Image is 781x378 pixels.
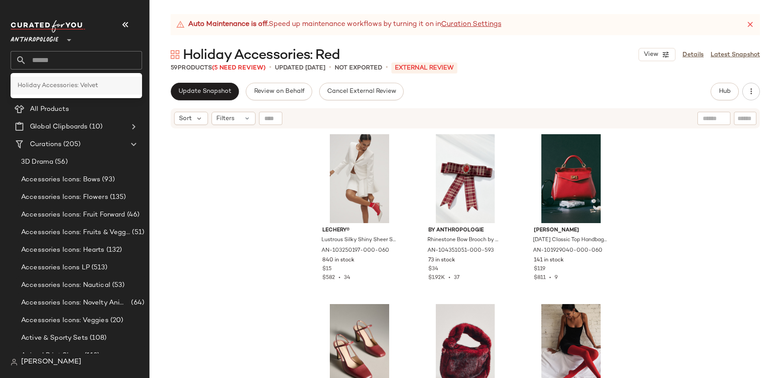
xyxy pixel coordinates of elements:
span: AN-101929040-000-060 [533,247,602,255]
span: Sort [179,114,192,123]
span: (20) [109,316,124,326]
span: Curations [30,139,62,150]
img: 103250197_060_p [315,134,404,223]
span: (205) [62,139,80,150]
span: 59 [171,65,178,71]
span: Accessories Icons: Novelty Animal [21,298,129,308]
span: • [269,62,271,73]
span: 73 in stock [428,257,455,264]
img: svg%3e [14,87,23,96]
span: Update Snapshot [178,88,231,95]
span: $34 [428,265,438,273]
span: Lechery® [322,227,397,235]
span: $582 [322,275,335,281]
img: cfy_white_logo.C9jOOHJF.svg [11,20,85,33]
p: updated [DATE] [275,63,325,73]
span: $15 [322,265,332,273]
p: Not Exported [335,63,382,73]
p: External REVIEW [391,62,457,73]
span: (64) [129,298,144,308]
span: Global Clipboards [30,122,88,132]
span: Dashboard [28,87,63,97]
span: Rhinestone Bow Brooch by Anthropologie, Women's, Nylon [427,236,502,244]
span: Cancel External Review [327,88,396,95]
div: Products [171,63,266,73]
span: • [386,62,388,73]
span: Accessories Icons: Flowers [21,192,108,202]
span: By Anthropologie [428,227,503,235]
span: Accessories Icons: Veggies [21,316,109,326]
span: $811 [534,275,546,281]
span: [DATE] Classic Top Handbag by [PERSON_NAME] in Red, Women's, Polyester/Polyurethane at Anthropologie [533,236,607,244]
span: Accessories Icons: Nautical [21,280,110,290]
span: 840 in stock [322,257,354,264]
span: Anthropologie [11,30,58,46]
button: Hub [711,83,739,100]
button: Update Snapshot [171,83,239,100]
span: (513) [90,263,108,273]
span: (46) [125,210,140,220]
div: Speed up maintenance workflows by turning it on in [176,19,501,30]
span: (108) [88,333,107,343]
span: (112) [83,351,100,361]
span: 34 [344,275,350,281]
span: [PERSON_NAME] [21,357,81,367]
span: Accessories Icons: Bows [21,175,100,185]
span: Lustrous Silky Shiny Sheer Socks, Set of 2 by Lechery® in Red, Women's, Nylon/Elastane at Anthrop... [321,236,396,244]
span: (53) [110,280,125,290]
strong: Auto Maintenance is off. [188,19,269,30]
span: 37 [454,275,460,281]
span: $1.92K [428,275,445,281]
span: Accessories Icons: Fruits & Veggies [21,228,130,238]
span: Holiday Accessories: Red [183,47,340,64]
span: (51) [130,228,144,238]
a: Details [682,50,704,59]
span: (10) [88,122,102,132]
button: Review on Behalf [246,83,312,100]
img: 104351051_593_b [421,134,510,223]
span: • [329,62,331,73]
span: All Products [30,104,69,114]
span: 141 in stock [534,257,564,264]
span: Accessories Icons LP [21,263,90,273]
a: Curation Settings [441,19,501,30]
span: View [643,51,658,58]
span: • [546,275,555,281]
img: svg%3e [171,50,179,59]
span: Accessories Icons: Hearts [21,245,105,255]
a: Latest Snapshot [711,50,760,59]
span: • [335,275,344,281]
span: 3D Drama [21,157,53,167]
span: AN-104351051-000-593 [427,247,494,255]
span: Filters [216,114,234,123]
span: AN-103250197-000-060 [321,247,389,255]
span: Review on Behalf [253,88,304,95]
span: Animal Print Shoes [21,351,83,361]
span: Active & Sporty Sets [21,333,88,343]
span: Accessories Icons: Fruit Forward [21,210,125,220]
span: (56) [53,157,68,167]
span: 9 [555,275,558,281]
span: • [445,275,454,281]
button: View [639,48,675,61]
button: Cancel External Review [319,83,404,100]
span: (132) [105,245,122,255]
span: (93) [100,175,115,185]
img: svg%3e [11,359,18,366]
span: Hub [719,88,731,95]
span: $119 [534,265,545,273]
span: [PERSON_NAME] [534,227,608,235]
img: 101929040_060_b14 [527,134,615,223]
span: (135) [108,192,126,202]
span: (5 Need Review) [212,65,266,71]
